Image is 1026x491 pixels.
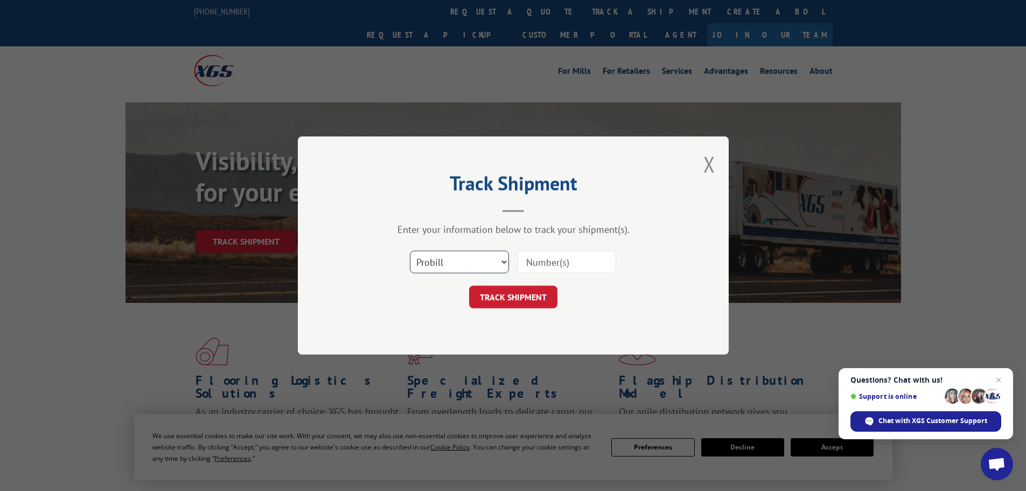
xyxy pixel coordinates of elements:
[981,448,1013,480] div: Open chat
[878,416,987,426] span: Chat with XGS Customer Support
[469,286,557,308] button: TRACK SHIPMENT
[517,251,616,273] input: Number(s)
[850,392,941,400] span: Support is online
[850,376,1001,384] span: Questions? Chat with us!
[992,374,1005,386] span: Close chat
[703,150,715,178] button: Close modal
[352,176,675,196] h2: Track Shipment
[850,411,1001,432] div: Chat with XGS Customer Support
[352,223,675,236] div: Enter your information below to track your shipment(s).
